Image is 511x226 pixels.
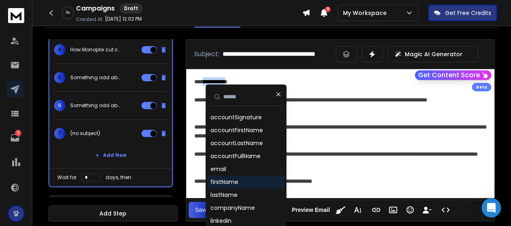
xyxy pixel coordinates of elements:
[54,100,65,111] span: 6
[76,16,103,23] p: Created At:
[57,174,76,181] p: Wait for
[210,113,262,121] div: accountSignature
[70,130,100,137] p: (no subject)
[387,46,478,62] button: Magic AI Generator
[385,202,401,218] button: Insert Image (Ctrl+P)
[368,202,384,218] button: Insert Link (Ctrl+K)
[210,152,261,160] div: accountFullName
[290,207,331,213] span: Preview Email
[54,72,65,83] span: 5
[105,16,142,22] p: [DATE] 12:02 PM
[210,139,263,147] div: accountLastName
[76,4,115,13] h1: Campaigns
[8,8,24,23] img: logo
[66,11,70,15] p: 0 %
[405,50,463,58] p: Magic AI Generator
[70,46,122,53] p: How Monoprix cut checkout latency 76%
[210,165,226,173] div: email
[445,9,491,17] p: Get Free Credits
[438,202,453,218] button: Code View
[88,147,133,163] button: Add New
[48,205,178,222] button: Add Step
[54,128,65,139] span: 7
[428,5,497,21] button: Get Free Credits
[15,130,21,136] p: 2
[210,191,238,199] div: lastName
[472,83,491,91] div: Beta
[210,204,255,212] div: companyName
[350,202,365,218] button: More Text
[210,178,238,186] div: firstName
[333,202,348,218] button: Clean HTML
[210,217,231,225] div: linkedin
[210,126,263,134] div: accountFirstName
[70,102,122,109] p: Something odd about your checkout flow
[189,202,214,218] button: Save
[402,202,418,218] button: Emoticons
[194,49,219,59] p: Subject:
[482,198,501,218] div: Open Intercom Messenger
[105,174,131,181] p: days, then
[120,3,143,14] div: Draft
[275,202,331,218] button: Preview Email
[415,70,491,80] button: Get Content Score
[54,44,65,55] span: 4
[325,6,330,12] span: 9
[70,74,122,81] p: Something odd about your checkout flow
[7,130,23,146] a: 2
[343,9,390,17] p: My Workspace
[419,202,435,218] button: Insert Unsubscribe Link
